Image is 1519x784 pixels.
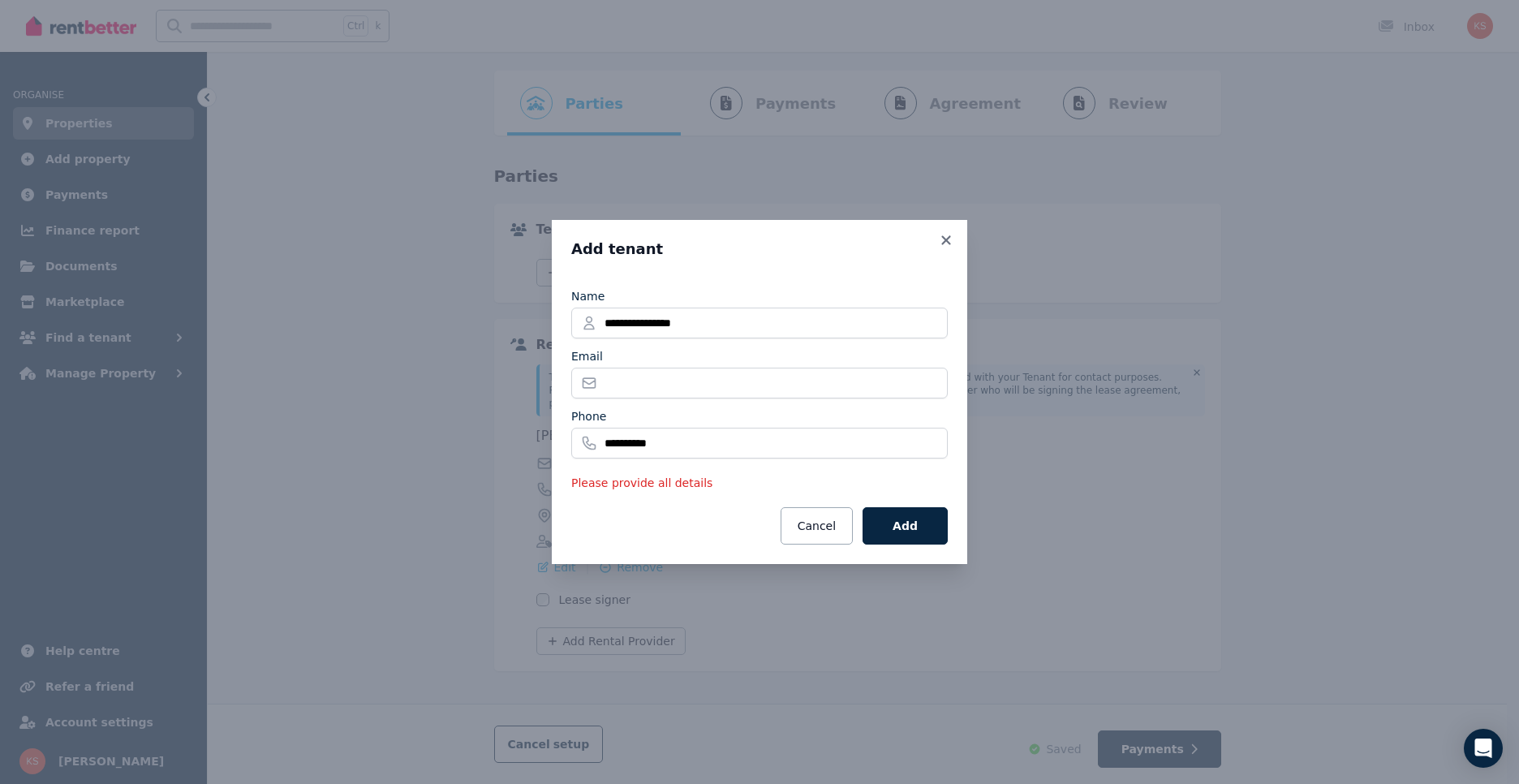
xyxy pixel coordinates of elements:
[571,239,948,259] h3: Add tenant
[571,475,948,491] p: Please provide all details
[863,507,948,545] button: Add
[571,408,606,424] label: Phone
[781,507,853,545] button: Cancel
[571,288,605,304] label: Name
[1464,729,1503,768] div: Open Intercom Messenger
[571,348,603,364] label: Email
